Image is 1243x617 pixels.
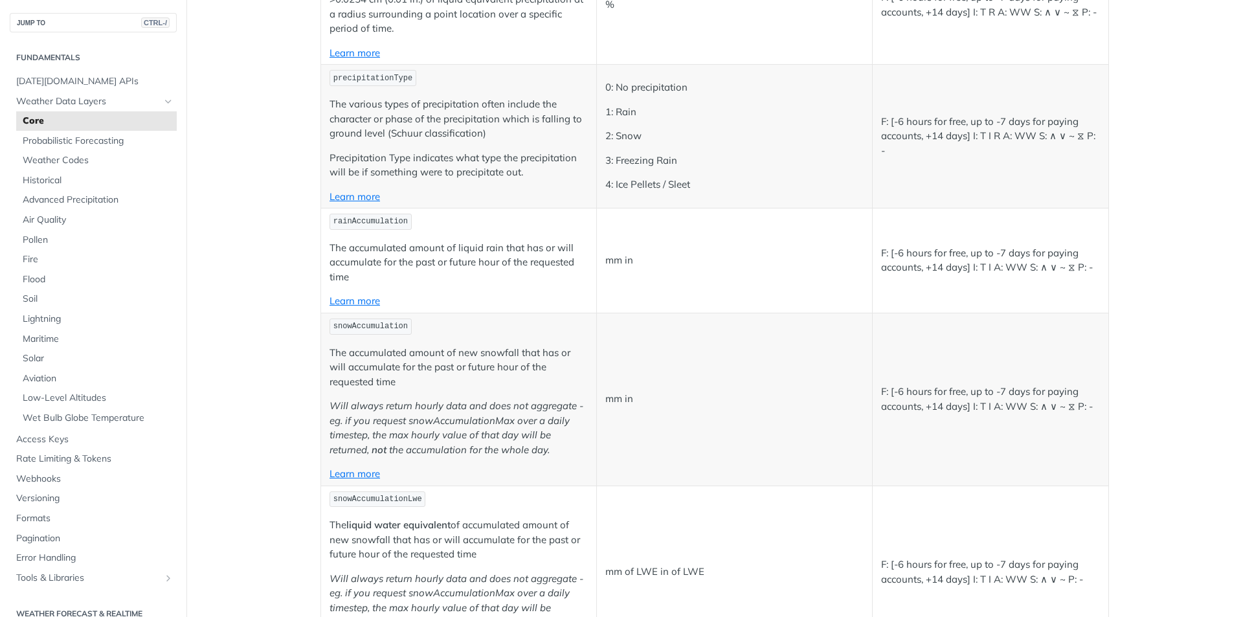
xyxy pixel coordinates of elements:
[23,135,174,148] span: Probabilistic Forecasting
[330,47,380,59] a: Learn more
[330,295,380,307] a: Learn more
[23,412,174,425] span: Wet Bulb Globe Temperature
[330,151,588,180] p: Precipitation Type indicates what type the precipitation will be if something were to precipitate...
[16,473,174,486] span: Webhooks
[10,52,177,63] h2: Fundamentals
[23,234,174,247] span: Pollen
[10,489,177,508] a: Versioning
[16,111,177,131] a: Core
[23,174,174,187] span: Historical
[23,194,174,207] span: Advanced Precipitation
[10,72,177,91] a: [DATE][DOMAIN_NAME] APIs
[16,289,177,309] a: Soil
[881,385,1100,414] p: F: [-6 hours for free, up to -7 days for paying accounts, +14 days] I: T I A: WW S: ∧ ∨ ~ ⧖ P: -
[881,246,1100,275] p: F: [-6 hours for free, up to -7 days for paying accounts, +14 days] I: T I A: WW S: ∧ ∨ ~ ⧖ P: -
[605,129,864,144] p: 2: Snow
[16,95,160,108] span: Weather Data Layers
[16,349,177,368] a: Solar
[330,241,588,285] p: The accumulated amount of liquid rain that has or will accumulate for the past or future hour of ...
[16,330,177,349] a: Maritime
[330,97,588,141] p: The various types of precipitation often include the character or phase of the precipitation whic...
[141,17,170,28] span: CTRL-/
[605,253,864,268] p: mm in
[16,210,177,230] a: Air Quality
[23,333,174,346] span: Maritime
[330,518,588,562] p: The of accumulated amount of new snowfall that has or will accumulate for the past or future hour...
[163,573,174,583] button: Show subpages for Tools & Libraries
[23,313,174,326] span: Lightning
[23,372,174,385] span: Aviation
[16,230,177,250] a: Pollen
[23,293,174,306] span: Soil
[605,177,864,192] p: 4: Ice Pellets / Sleet
[16,151,177,170] a: Weather Codes
[10,13,177,32] button: JUMP TOCTRL-/
[389,443,550,456] em: the accumulation for the whole day.
[881,557,1100,587] p: F: [-6 hours for free, up to -7 days for paying accounts, +14 days] I: T I A: WW S: ∧ ∨ ~ P: -
[16,309,177,329] a: Lightning
[16,131,177,151] a: Probabilistic Forecasting
[16,433,174,446] span: Access Keys
[330,346,588,390] p: The accumulated amount of new snowfall that has or will accumulate for the past or future hour of...
[16,270,177,289] a: Flood
[16,250,177,269] a: Fire
[16,572,160,585] span: Tools & Libraries
[16,388,177,408] a: Low-Level Altitudes
[10,568,177,588] a: Tools & LibrariesShow subpages for Tools & Libraries
[605,80,864,95] p: 0: No precipitation
[16,190,177,210] a: Advanced Precipitation
[23,273,174,286] span: Flood
[16,409,177,428] a: Wet Bulb Globe Temperature
[16,552,174,565] span: Error Handling
[16,492,174,505] span: Versioning
[605,153,864,168] p: 3: Freezing Rain
[10,529,177,548] a: Pagination
[10,430,177,449] a: Access Keys
[23,115,174,128] span: Core
[333,495,422,504] span: snowAccumulationLwe
[16,75,174,88] span: [DATE][DOMAIN_NAME] APIs
[333,74,412,83] span: precipitationType
[346,519,451,531] strong: liquid water equivalent
[16,369,177,388] a: Aviation
[23,214,174,227] span: Air Quality
[23,154,174,167] span: Weather Codes
[372,443,386,456] strong: not
[23,253,174,266] span: Fire
[16,453,174,466] span: Rate Limiting & Tokens
[16,171,177,190] a: Historical
[605,392,864,407] p: mm in
[23,352,174,365] span: Solar
[163,96,174,107] button: Hide subpages for Weather Data Layers
[10,469,177,489] a: Webhooks
[16,532,174,545] span: Pagination
[10,548,177,568] a: Error Handling
[881,115,1100,159] p: F: [-6 hours for free, up to -7 days for paying accounts, +14 days] I: T I R A: WW S: ∧ ∨ ~ ⧖ P: -
[23,392,174,405] span: Low-Level Altitudes
[16,512,174,525] span: Formats
[330,190,380,203] a: Learn more
[10,449,177,469] a: Rate Limiting & Tokens
[330,467,380,480] a: Learn more
[10,92,177,111] a: Weather Data LayersHide subpages for Weather Data Layers
[605,565,864,579] p: mm of LWE in of LWE
[333,217,408,226] span: rainAccumulation
[10,509,177,528] a: Formats
[333,322,408,331] span: snowAccumulation
[330,399,583,456] em: Will always return hourly data and does not aggregate - eg. if you request snowAccumulationMax ov...
[605,105,864,120] p: 1: Rain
